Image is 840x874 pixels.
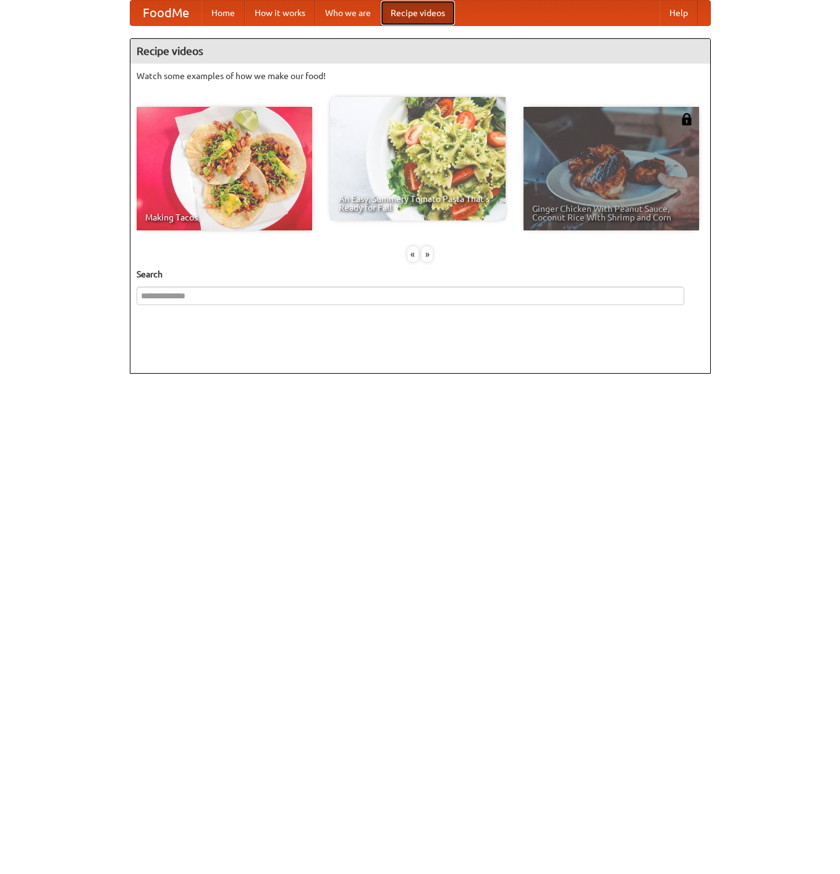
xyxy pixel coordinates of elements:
span: Making Tacos [145,213,303,222]
a: Help [660,1,698,25]
div: « [407,246,418,262]
a: Making Tacos [137,107,312,230]
a: Recipe videos [381,1,455,25]
img: 483408.png [681,113,693,125]
span: An Easy, Summery Tomato Pasta That's Ready for Fall [339,195,497,212]
a: Who we are [315,1,381,25]
p: Watch some examples of how we make our food! [137,70,704,82]
h5: Search [137,268,704,280]
a: How it works [245,1,315,25]
a: Home [202,1,245,25]
h4: Recipe videos [130,39,710,64]
a: An Easy, Summery Tomato Pasta That's Ready for Fall [330,97,506,221]
a: FoodMe [130,1,202,25]
div: » [422,246,433,262]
